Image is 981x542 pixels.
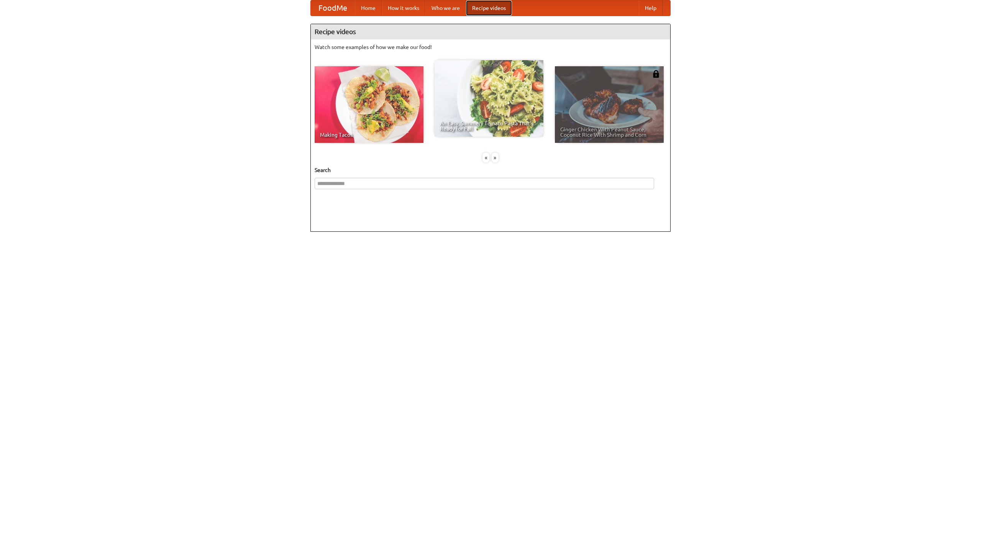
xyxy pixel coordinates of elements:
a: FoodMe [311,0,355,16]
a: Help [639,0,663,16]
span: An Easy, Summery Tomato Pasta That's Ready for Fall [440,121,538,131]
p: Watch some examples of how we make our food! [315,43,666,51]
a: Making Tacos [315,66,423,143]
span: Making Tacos [320,132,418,138]
img: 483408.png [652,70,660,78]
h5: Search [315,166,666,174]
a: Recipe videos [466,0,512,16]
a: An Easy, Summery Tomato Pasta That's Ready for Fall [435,60,543,137]
h4: Recipe videos [311,24,670,39]
a: Home [355,0,382,16]
a: Who we are [425,0,466,16]
div: » [492,153,499,162]
a: How it works [382,0,425,16]
div: « [482,153,489,162]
